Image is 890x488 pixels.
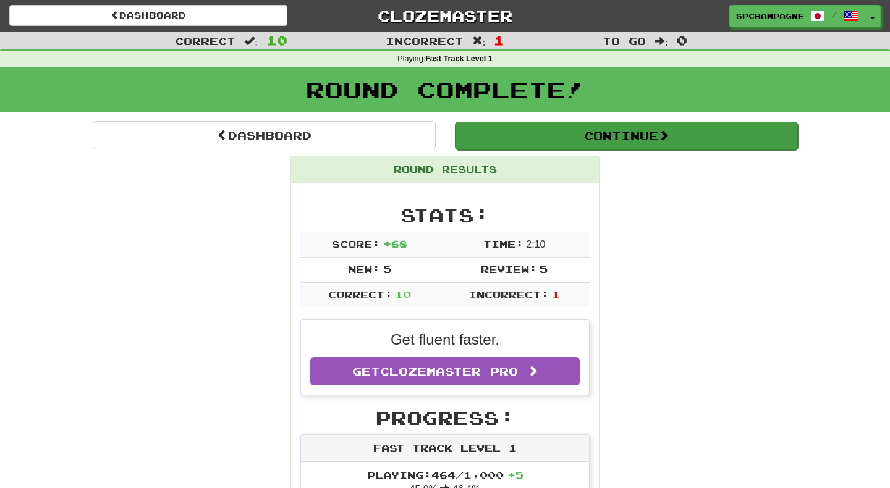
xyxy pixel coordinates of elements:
span: Score: [332,238,380,250]
span: 10 [395,288,411,300]
span: 10 [266,33,287,48]
span: 5 [383,263,391,275]
h2: Progress: [300,408,590,428]
span: 2 : 10 [526,239,545,250]
a: GetClozemaster Pro [310,357,580,385]
span: Correct [175,35,235,47]
span: 1 [494,33,504,48]
span: Clozemaster Pro [380,364,518,378]
button: Continue [455,122,798,150]
p: Get fluent faster. [310,329,580,350]
span: / [831,10,837,19]
div: Round Results [291,156,599,183]
span: Correct: [328,288,392,300]
span: 5 [540,263,548,275]
div: Fast Track Level 1 [301,435,589,462]
span: New: [348,263,380,275]
a: Dashboard [93,121,436,149]
a: Dashboard [9,5,287,26]
span: : [472,36,486,46]
span: : [655,36,668,46]
span: Playing: 464 / 1,000 [367,469,523,481]
span: 0 [677,33,687,48]
span: Time: [483,238,523,250]
span: 1 [552,288,560,300]
a: spchampagne / [729,5,865,27]
span: spchampagne [736,11,804,22]
h1: Round Complete! [4,77,886,102]
span: + 5 [507,469,523,481]
span: To go [603,35,646,47]
span: Incorrect [386,35,464,47]
h2: Stats: [300,205,590,225]
span: Incorrect: [468,288,549,300]
span: : [244,36,258,46]
a: Clozemaster [306,5,584,27]
strong: Fast Track Level 1 [425,54,493,63]
span: Review: [481,263,537,275]
span: + 68 [383,238,407,250]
